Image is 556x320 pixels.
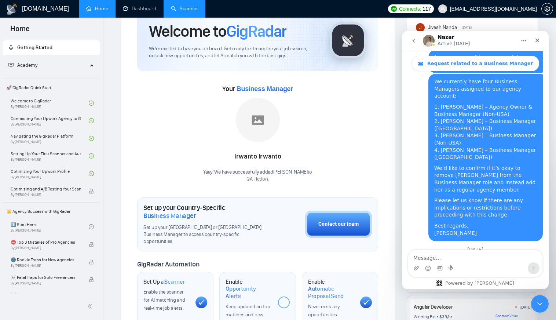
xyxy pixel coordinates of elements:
[6,3,18,15] img: logo
[531,295,549,313] iframe: Intercom live chat
[11,256,81,263] span: 🌚 Rookie Traps for New Agencies
[226,285,272,299] span: Opportunity Alerts
[3,40,100,55] li: Getting Started
[137,260,199,268] span: GigRadar Automation
[8,62,14,68] span: fund-projection-screen
[399,5,421,13] span: Connects:
[11,219,89,235] a: 1️⃣ Start HereBy[PERSON_NAME]
[541,6,553,12] a: setting
[89,118,94,123] span: check-circle
[123,6,156,12] a: dashboardDashboard
[3,204,99,219] span: 👑 Agency Success with GigRadar
[11,193,81,197] span: By [PERSON_NAME]
[89,153,94,159] span: check-circle
[89,101,94,106] span: check-circle
[330,22,366,59] img: gigradar-logo.png
[423,5,431,13] span: 117
[4,23,36,39] span: Home
[305,211,372,238] button: Contact our team
[11,246,81,250] span: By [PERSON_NAME]
[11,281,81,286] span: By [PERSON_NAME]
[3,80,99,95] span: 🚀 GigRadar Quick Start
[308,285,354,299] span: Automatic Proposal Send
[164,278,185,286] span: Scanner
[11,185,81,193] span: Optimizing and A/B Testing Your Scanner for Better Results
[143,212,196,220] span: Business Manager
[17,44,52,51] span: Getting Started
[226,21,286,41] span: GigRadar
[11,130,89,146] a: Navigating the GigRadar PlatformBy[PERSON_NAME]
[308,278,354,300] h1: Enable
[143,204,268,220] h1: Set up your Country-Specific
[203,169,312,183] div: Yaay! We have successfully added [PERSON_NAME] to
[8,62,37,68] span: Academy
[222,85,293,93] span: Your
[495,314,532,318] div: Contract Value
[308,303,340,318] span: Never miss any opportunities.
[416,23,425,32] img: Jivesh Nanda
[203,176,312,183] p: QA Fiction .
[237,85,293,92] span: Business Manager
[17,62,37,68] span: Academy
[11,239,81,246] span: ⛔ Top 3 Mistakes of Pro Agencies
[89,189,94,194] span: lock
[414,314,436,320] div: Winning Bid
[89,171,94,176] span: check-circle
[149,21,286,41] h1: Welcome to
[226,278,272,300] h1: Enable
[541,3,553,15] button: setting
[203,150,312,163] div: Irwanto Irwanto
[143,289,185,311] span: Enable the scanner for AI matching and real-time job alerts.
[447,314,452,320] div: /hr
[442,314,447,320] div: 35
[87,303,95,310] span: double-left
[89,242,94,247] span: lock
[143,278,185,286] h1: Set Up a
[236,98,280,142] img: placeholder.png
[542,6,553,12] span: setting
[440,6,445,11] span: user
[143,224,268,245] span: Set up your [GEOGRAPHIC_DATA] or [GEOGRAPHIC_DATA] Business Manager to access country-specific op...
[8,45,14,50] span: rocket
[414,304,453,310] a: Angular Developer
[11,291,81,299] span: ❌ How to get banned on Upwork
[11,95,89,111] a: Welcome to GigRadarBy[PERSON_NAME]
[149,46,318,59] span: We're excited to have you on board. Get ready to streamline your job search, unlock new opportuni...
[171,6,198,12] a: searchScanner
[520,304,532,310] div: [DATE]
[89,277,94,282] span: lock
[89,224,94,229] span: check-circle
[11,166,89,182] a: Optimizing Your Upwork ProfileBy[PERSON_NAME]
[89,136,94,141] span: check-circle
[439,314,442,320] div: $
[462,24,472,31] span: [DATE]
[86,6,108,12] a: homeHome
[11,113,89,129] a: Connecting Your Upwork Agency to GigRadarBy[PERSON_NAME]
[89,259,94,265] span: lock
[391,6,397,12] img: upwork-logo.png
[402,31,549,289] iframe: Intercom live chat
[11,263,81,268] span: By [PERSON_NAME]
[11,274,81,281] span: ☠️ Fatal Traps for Solo Freelancers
